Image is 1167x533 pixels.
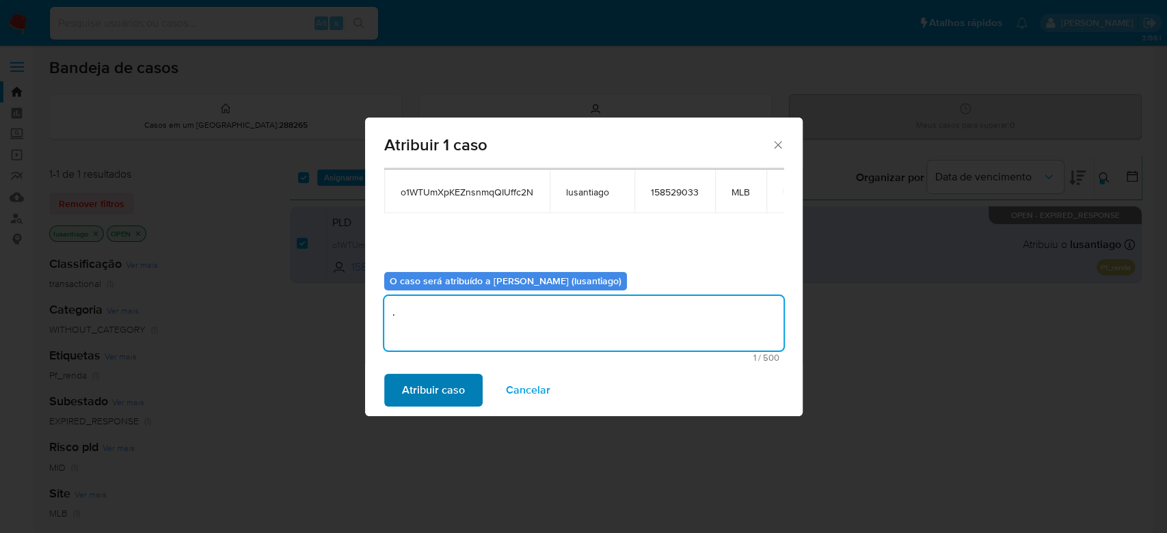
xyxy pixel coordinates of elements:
span: 158529033 [651,186,699,198]
span: lusantiago [566,186,618,198]
b: O caso será atribuído a [PERSON_NAME] (lusantiago) [390,274,621,288]
button: Fechar a janela [771,138,783,150]
button: Cancelar [488,374,568,407]
span: MLB [732,186,750,198]
div: assign-modal [365,118,803,416]
button: Atribuir caso [384,374,483,407]
span: o1WTUmXpKEZnsnmqQIUffc2N [401,186,533,198]
span: Atribuir caso [402,375,465,405]
textarea: . [384,296,783,351]
span: Cancelar [506,375,550,405]
span: Atribuir 1 caso [384,137,772,153]
span: Máximo de 500 caracteres [388,353,779,362]
button: icon-button [783,183,799,200]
